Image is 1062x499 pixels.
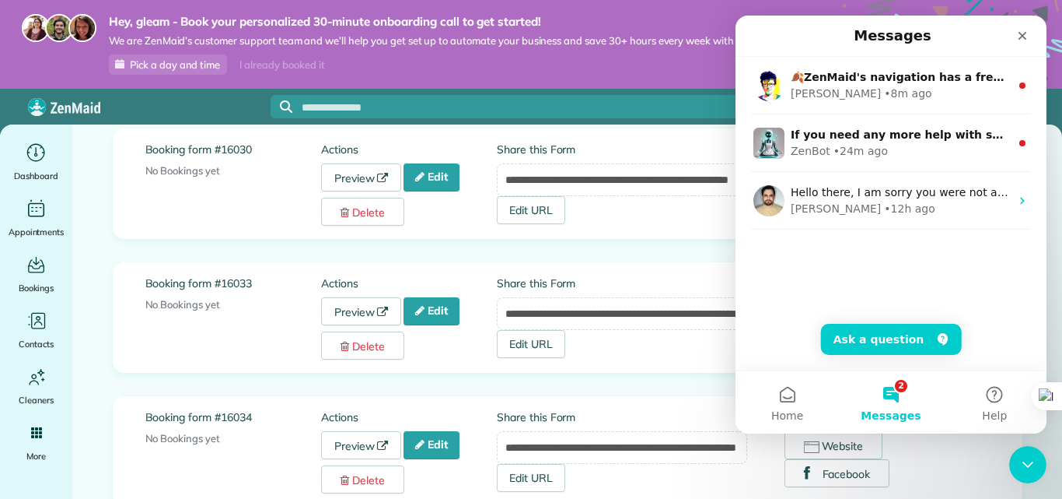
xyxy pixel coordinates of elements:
a: Pick a day and time [109,54,227,75]
label: Actions [321,276,497,291]
a: Delete [321,466,404,494]
img: jorge-587dff0eeaa6aab1f244e6dc62b8924c3b6ad411094392a53c71c6c4a576187d.jpg [45,14,73,42]
button: Website [784,431,883,459]
a: Edit [403,163,459,192]
div: • 24m ago [98,128,152,144]
span: We are ZenMaid’s customer support team and we’ll help you get set up to automate your business an... [109,34,780,47]
span: Pick a day and time [130,58,220,71]
button: Facebook [784,459,890,487]
label: Booking form #16033 [145,276,321,291]
iframe: To enrich screen reader interactions, please activate Accessibility in Grammarly extension settings [1009,446,1046,483]
label: Booking form #16030 [145,142,321,157]
svg: Focus search [280,100,292,113]
label: Actions [321,142,497,157]
a: Appointments [6,196,66,240]
span: Dashboard [14,168,58,184]
div: [PERSON_NAME] [55,185,145,202]
a: Preview [321,297,402,325]
label: Booking form #16034 [145,409,321,425]
span: Contacts [19,336,54,352]
span: More [26,448,46,464]
a: Delete [321,198,404,226]
a: Edit [403,297,459,325]
button: Focus search [271,100,292,113]
a: Delete [321,332,404,360]
a: Dashboard [6,140,66,184]
a: Preview [321,431,402,459]
a: Edit [403,431,459,459]
label: Share this Form [497,142,747,157]
button: Messages [103,356,207,418]
label: Share this Form [497,276,747,291]
span: No Bookings yet [145,432,220,445]
span: Appointments [9,224,65,240]
button: Ask a question [86,308,226,339]
a: Bookings [6,252,66,296]
a: Edit URL [497,330,565,358]
strong: Hey, gleam - Book your personalized 30-minute onboarding call to get started! [109,14,780,30]
iframe: To enrich screen reader interactions, please activate Accessibility in Grammarly extension settings [735,16,1046,434]
a: Cleaners [6,364,66,408]
a: Edit URL [497,464,565,492]
span: Home [36,395,68,406]
span: No Bookings yet [145,298,220,311]
span: Help [246,395,271,406]
span: No Bookings yet [145,164,220,177]
div: • 12h ago [148,185,199,202]
label: Actions [321,409,497,425]
div: I already booked it [230,55,334,75]
div: ZenBot [55,128,95,144]
span: Bookings [19,280,54,296]
a: Contacts [6,308,66,352]
span: Messages [125,395,185,406]
img: michelle-19f622bdf1676172e81f8f8fba1fb50e276960ebfe0243fe18214015130c80e4.jpg [68,14,96,42]
button: Help [208,356,311,418]
img: Profile image for Edgar [18,170,49,201]
a: Edit URL [497,196,565,224]
img: maria-72a9807cf96188c08ef61303f053569d2e2a8a1cde33d635c8a3ac13582a053d.jpg [22,14,50,42]
span: Cleaners [19,392,54,408]
label: Share this Form [497,409,747,425]
a: Preview [321,163,402,192]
